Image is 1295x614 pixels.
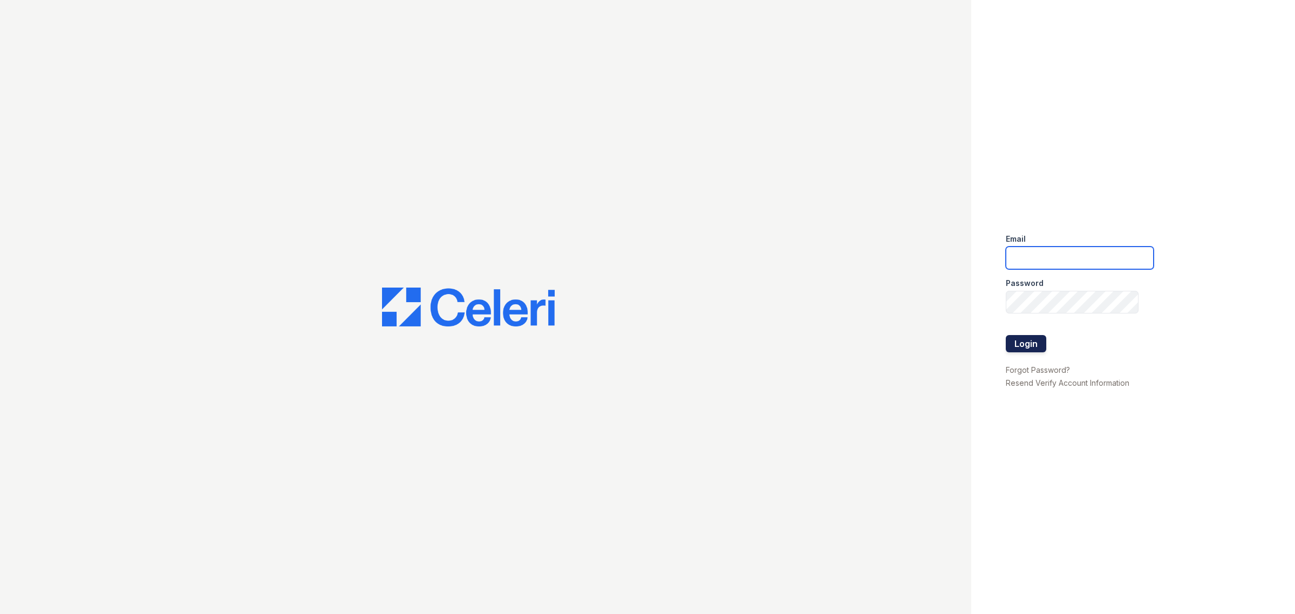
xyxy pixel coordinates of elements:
a: Forgot Password? [1006,365,1070,374]
label: Password [1006,278,1044,289]
a: Resend Verify Account Information [1006,378,1129,387]
img: CE_Logo_Blue-a8612792a0a2168367f1c8372b55b34899dd931a85d93a1a3d3e32e68fde9ad4.png [382,288,555,326]
label: Email [1006,234,1026,244]
button: Login [1006,335,1046,352]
